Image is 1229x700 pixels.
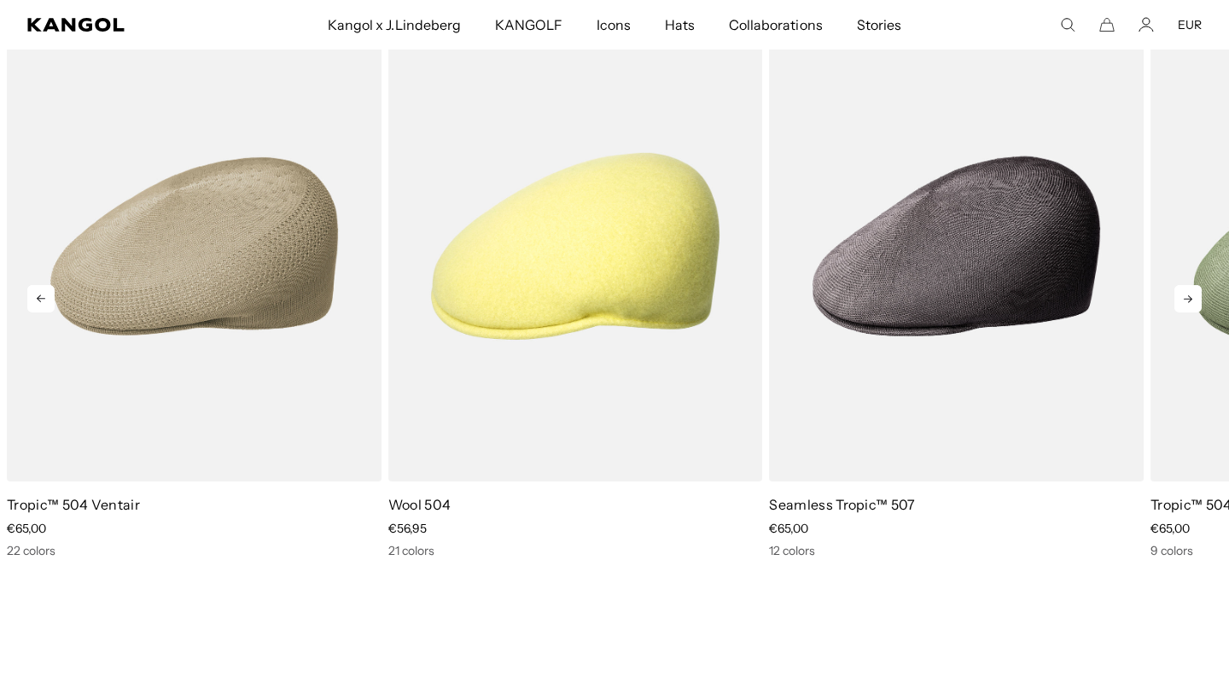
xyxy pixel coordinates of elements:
div: 3 of 10 [762,11,1144,558]
img: Seamless Tropic™ 507 [769,11,1144,481]
img: Wool 504 [388,11,763,481]
div: 2 of 10 [382,11,763,558]
span: €56,95 [388,521,427,536]
span: €65,00 [769,521,808,536]
a: Seamless Tropic™ 507 [769,496,915,513]
a: Account [1139,17,1154,32]
div: 22 colors [7,543,382,558]
summary: Search here [1060,17,1075,32]
a: Kangol [27,18,216,32]
a: Tropic™ 504 Ventair [7,496,140,513]
span: €65,00 [7,521,46,536]
button: EUR [1178,17,1202,32]
div: 12 colors [769,543,1144,558]
button: Cart [1099,17,1115,32]
span: €65,00 [1150,521,1190,536]
a: Wool 504 [388,496,451,513]
img: Tropic™ 504 Ventair [7,11,382,481]
div: 21 colors [388,543,763,558]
